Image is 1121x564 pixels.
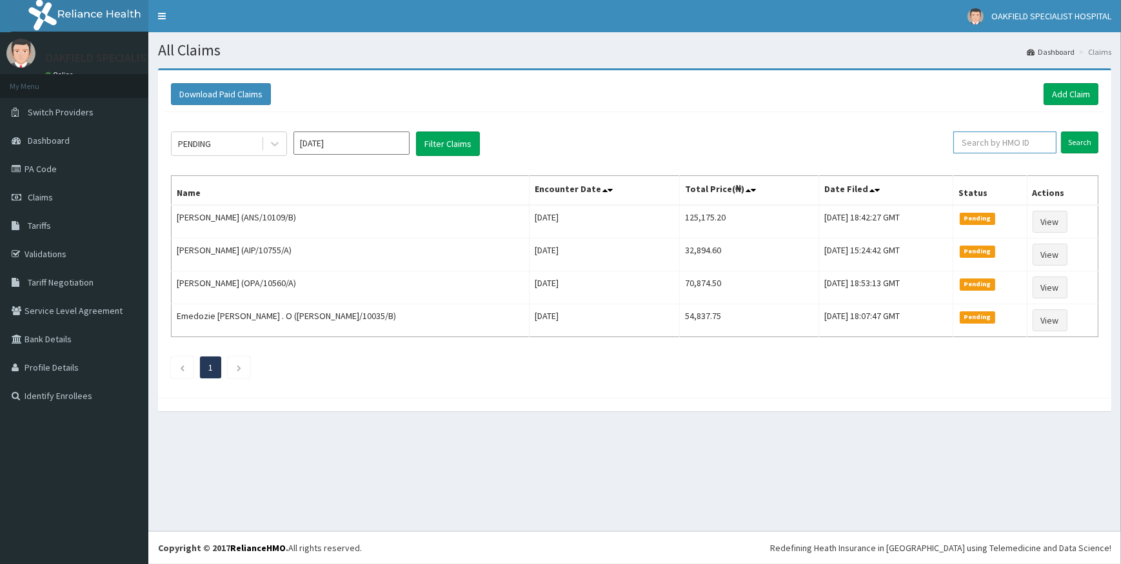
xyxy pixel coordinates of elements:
td: [DATE] [529,238,679,271]
button: Download Paid Claims [171,83,271,105]
a: RelianceHMO [230,542,286,554]
td: 70,874.50 [679,271,818,304]
span: Pending [960,246,995,257]
span: OAKFIELD SPECIALIST HOSPITAL [991,10,1111,22]
footer: All rights reserved. [148,531,1121,564]
span: Claims [28,191,53,203]
td: [DATE] 18:07:47 GMT [819,304,953,337]
p: OAKFIELD SPECIALIST HOSPITAL [45,52,206,64]
a: Dashboard [1027,46,1075,57]
img: User Image [6,39,35,68]
a: View [1033,244,1067,266]
th: Name [172,176,530,206]
a: Next page [236,362,242,373]
th: Total Price(₦) [679,176,818,206]
a: Page 1 is your current page [208,362,213,373]
th: Actions [1027,176,1098,206]
h1: All Claims [158,42,1111,59]
span: Switch Providers [28,106,94,118]
td: Emedozie [PERSON_NAME] . O ([PERSON_NAME]/10035/B) [172,304,530,337]
td: 32,894.60 [679,238,818,271]
td: [DATE] [529,271,679,304]
th: Status [953,176,1027,206]
td: 125,175.20 [679,205,818,238]
strong: Copyright © 2017 . [158,542,288,554]
th: Encounter Date [529,176,679,206]
span: Tariffs [28,220,51,231]
a: Previous page [179,362,185,373]
button: Filter Claims [416,131,480,156]
td: [DATE] 18:53:13 GMT [819,271,953,304]
input: Search by HMO ID [953,131,1057,153]
span: Pending [960,213,995,224]
td: [PERSON_NAME] (ANS/10109/B) [172,205,530,238]
td: [DATE] [529,205,679,238]
td: [DATE] 18:42:27 GMT [819,205,953,238]
input: Select Month and Year [293,131,410,155]
td: [DATE] 15:24:42 GMT [819,238,953,271]
span: Pending [960,311,995,323]
span: Pending [960,278,995,290]
td: [PERSON_NAME] (AIP/10755/A) [172,238,530,271]
a: View [1033,211,1067,233]
input: Search [1061,131,1098,153]
a: View [1033,277,1067,298]
li: Claims [1076,46,1111,57]
a: View [1033,309,1067,331]
td: 54,837.75 [679,304,818,337]
a: Online [45,70,76,79]
img: User Image [967,8,984,24]
span: Dashboard [28,135,70,146]
div: Redefining Heath Insurance in [GEOGRAPHIC_DATA] using Telemedicine and Data Science! [770,541,1111,554]
th: Date Filed [819,176,953,206]
a: Add Claim [1044,83,1098,105]
td: [DATE] [529,304,679,337]
span: Tariff Negotiation [28,277,94,288]
td: [PERSON_NAME] (OPA/10560/A) [172,271,530,304]
div: PENDING [178,137,211,150]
